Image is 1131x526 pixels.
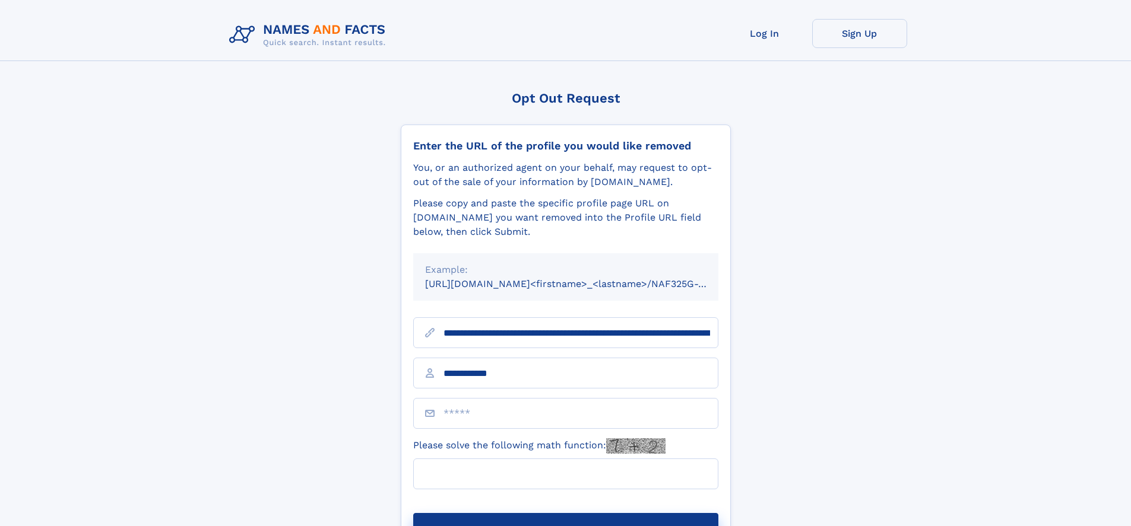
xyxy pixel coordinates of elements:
a: Sign Up [812,19,907,48]
div: Opt Out Request [401,91,731,106]
div: You, or an authorized agent on your behalf, may request to opt-out of the sale of your informatio... [413,161,718,189]
a: Log In [717,19,812,48]
div: Example: [425,263,707,277]
small: [URL][DOMAIN_NAME]<firstname>_<lastname>/NAF325G-xxxxxxxx [425,278,741,289]
div: Enter the URL of the profile you would like removed [413,139,718,152]
div: Please copy and paste the specific profile page URL on [DOMAIN_NAME] you want removed into the Pr... [413,196,718,239]
label: Please solve the following math function: [413,438,666,454]
img: Logo Names and Facts [224,19,395,51]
